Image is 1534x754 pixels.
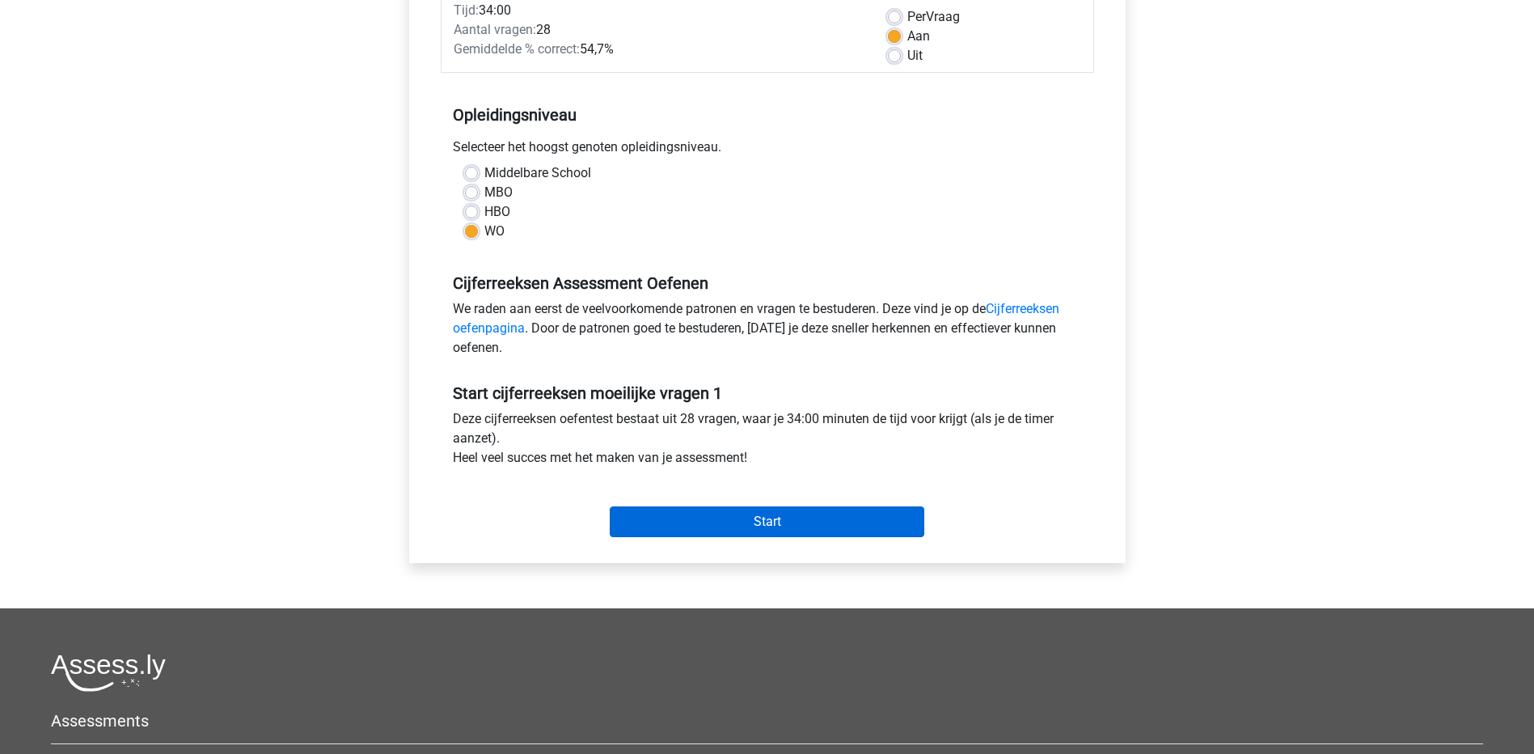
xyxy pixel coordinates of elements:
div: 28 [442,20,876,40]
label: WO [484,222,505,241]
img: Assessly logo [51,654,166,692]
h5: Start cijferreeksen moeilijke vragen 1 [453,383,1082,403]
label: MBO [484,183,513,202]
h5: Cijferreeksen Assessment Oefenen [453,273,1082,293]
label: Middelbare School [484,163,591,183]
label: HBO [484,202,510,222]
div: 54,7% [442,40,876,59]
div: Selecteer het hoogst genoten opleidingsniveau. [441,138,1094,163]
span: Gemiddelde % correct: [454,41,580,57]
label: Uit [907,46,923,66]
div: 34:00 [442,1,876,20]
input: Start [610,506,924,537]
label: Aan [907,27,930,46]
div: We raden aan eerst de veelvoorkomende patronen en vragen te bestuderen. Deze vind je op de . Door... [441,299,1094,364]
span: Aantal vragen: [454,22,536,37]
span: Per [907,9,926,24]
div: Deze cijferreeksen oefentest bestaat uit 28 vragen, waar je 34:00 minuten de tijd voor krijgt (al... [441,409,1094,474]
label: Vraag [907,7,960,27]
h5: Assessments [51,711,1483,731]
h5: Opleidingsniveau [453,99,1082,131]
span: Tijd: [454,2,479,18]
